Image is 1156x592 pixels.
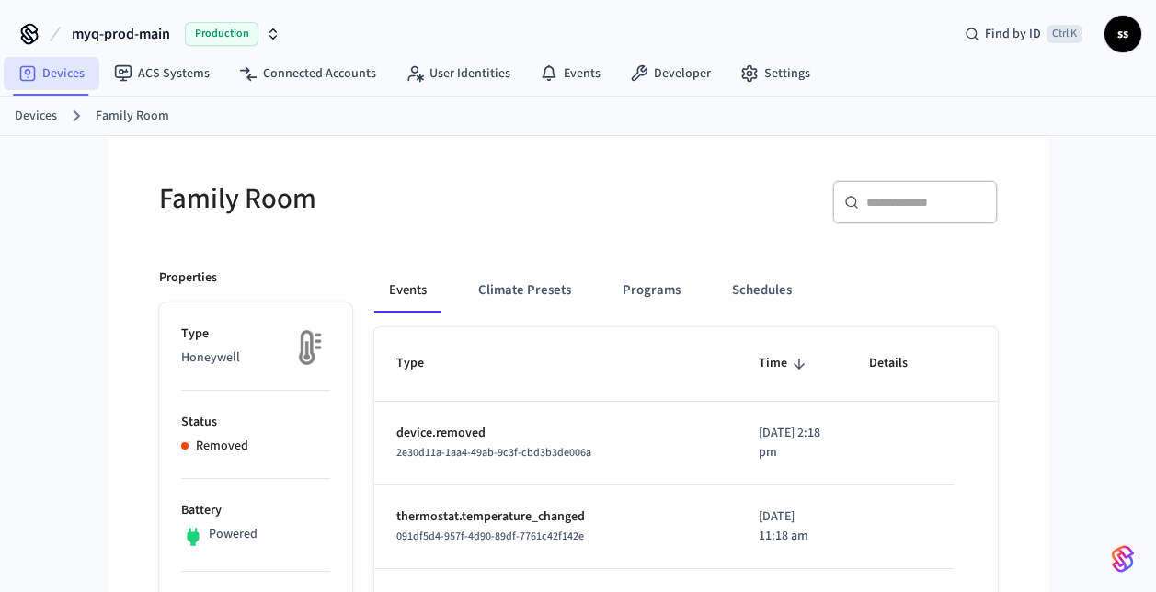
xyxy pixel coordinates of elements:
[759,424,825,462] p: [DATE] 2:18 pm
[717,268,807,313] button: Schedules
[396,529,584,544] span: 091df5d4-957f-4d90-89df-7761c42f142e
[4,57,99,90] a: Devices
[224,57,391,90] a: Connected Accounts
[391,57,525,90] a: User Identities
[396,349,448,378] span: Type
[726,57,825,90] a: Settings
[181,324,330,344] p: Type
[615,57,726,90] a: Developer
[396,507,715,527] p: thermostat.temperature_changed
[525,57,615,90] a: Events
[396,445,591,461] span: 2e30d11a-1aa4-49ab-9c3f-cbd3b3de006a
[759,507,825,546] p: [DATE] 11:18 am
[284,324,330,370] img: thermostat_fallback
[159,268,217,288] p: Properties
[99,57,224,90] a: ACS Systems
[181,413,330,432] p: Status
[608,268,695,313] button: Programs
[185,22,258,46] span: Production
[985,25,1041,43] span: Find by ID
[196,437,248,456] p: Removed
[396,424,715,443] p: device.removed
[96,107,169,126] a: Family Room
[1112,544,1134,574] img: SeamLogoGradient.69752ec5.svg
[15,107,57,126] a: Devices
[464,268,586,313] button: Climate Presets
[1047,25,1082,43] span: Ctrl K
[374,268,441,313] button: Events
[1104,16,1141,52] button: ss
[950,17,1097,51] div: Find by IDCtrl K
[869,349,932,378] span: Details
[1106,17,1139,51] span: ss
[209,525,258,544] p: Powered
[181,501,330,520] p: Battery
[72,23,170,45] span: myq-prod-main
[159,180,567,218] h5: Family Room
[759,349,811,378] span: Time
[181,348,330,368] p: Honeywell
